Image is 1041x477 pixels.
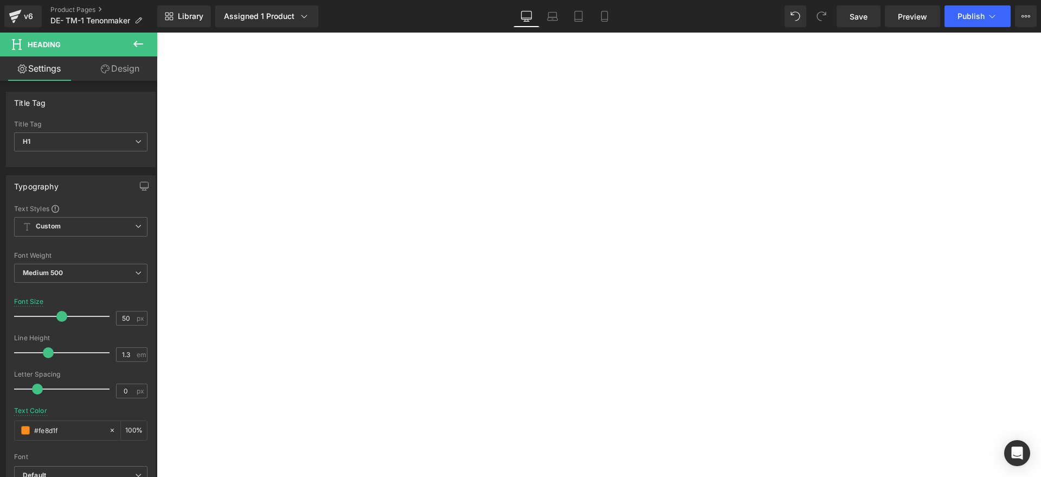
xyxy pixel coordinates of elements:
[1015,5,1037,27] button: More
[14,120,147,128] div: Title Tag
[22,9,35,23] div: v6
[14,92,46,107] div: Title Tag
[14,204,147,213] div: Text Styles
[137,387,146,395] span: px
[513,5,539,27] a: Desktop
[811,5,832,27] button: Redo
[28,40,61,49] span: Heading
[1004,440,1030,466] div: Open Intercom Messenger
[50,16,130,25] span: DE- TM-1 Tenonmaker
[14,252,147,259] div: Font Weight
[121,421,147,440] div: %
[14,371,147,378] div: Letter Spacing
[137,315,146,322] span: px
[34,424,104,436] input: Color
[23,269,63,277] b: Medium 500
[178,11,203,21] span: Library
[137,351,146,358] span: em
[885,5,940,27] a: Preview
[14,176,59,191] div: Typography
[850,11,868,22] span: Save
[539,5,566,27] a: Laptop
[14,453,147,461] div: Font
[224,11,310,22] div: Assigned 1 Product
[944,5,1011,27] button: Publish
[592,5,618,27] a: Mobile
[50,5,157,14] a: Product Pages
[81,56,159,81] a: Design
[14,407,47,415] div: Text Color
[23,137,30,145] b: H1
[958,12,985,21] span: Publish
[157,5,211,27] a: New Library
[36,222,61,231] b: Custom
[785,5,806,27] button: Undo
[898,11,927,22] span: Preview
[566,5,592,27] a: Tablet
[4,5,42,27] a: v6
[14,298,44,306] div: Font Size
[14,334,147,342] div: Line Height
